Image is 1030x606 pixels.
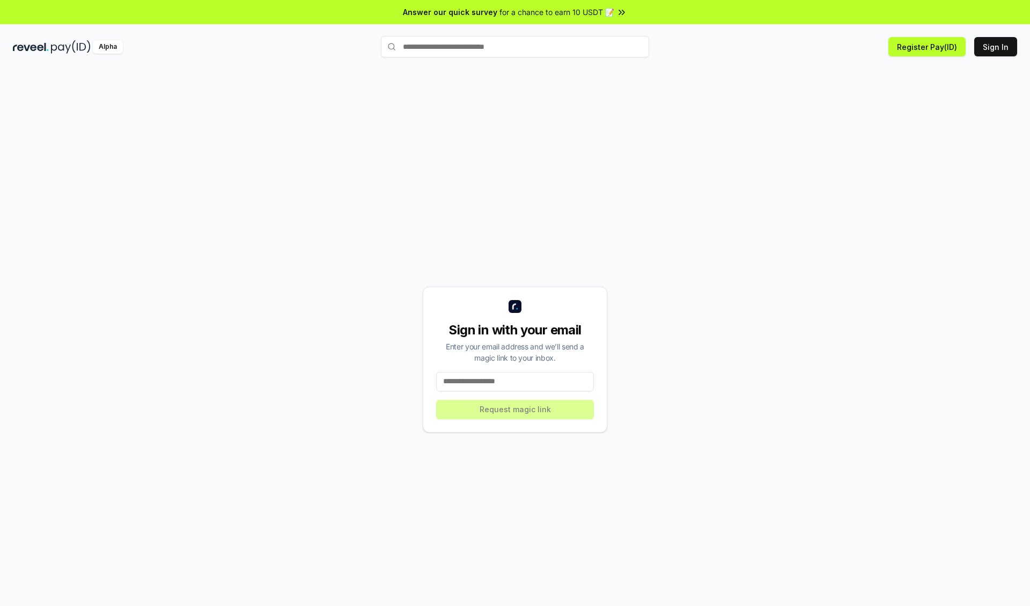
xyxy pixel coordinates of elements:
button: Sign In [974,37,1017,56]
img: reveel_dark [13,40,49,54]
button: Register Pay(ID) [888,37,966,56]
div: Enter your email address and we’ll send a magic link to your inbox. [436,341,594,363]
span: for a chance to earn 10 USDT 📝 [499,6,614,18]
div: Alpha [93,40,123,54]
img: logo_small [509,300,521,313]
span: Answer our quick survey [403,6,497,18]
img: pay_id [51,40,91,54]
div: Sign in with your email [436,322,594,339]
